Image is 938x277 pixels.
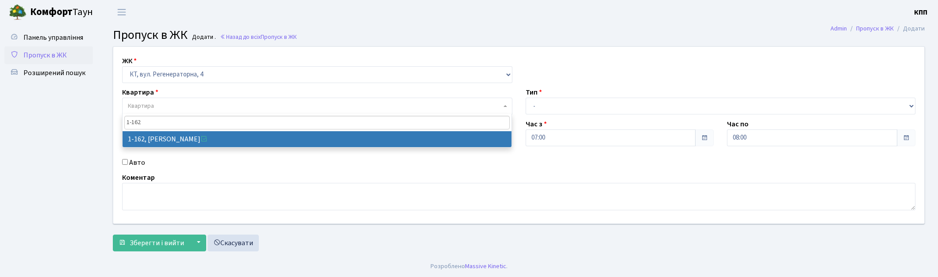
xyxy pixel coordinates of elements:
a: Admin [830,24,847,33]
li: 1-162, [PERSON_NAME] [123,131,511,147]
span: Квартира [128,102,154,110]
label: Авто [129,157,145,168]
a: Розширений пошук [4,64,93,82]
nav: breadcrumb [817,19,938,38]
a: Панель управління [4,29,93,46]
a: Massive Kinetic [465,262,506,271]
button: Зберегти і вийти [113,235,190,251]
span: Зберегти і вийти [130,238,184,248]
b: Комфорт [30,5,73,19]
label: Тип [526,87,542,98]
b: КПП [914,8,927,17]
a: Пропуск в ЖК [4,46,93,64]
a: Скасувати [208,235,259,251]
label: Квартира [122,87,158,98]
small: Додати . [190,34,216,41]
img: logo.png [9,4,27,21]
span: Пропуск в ЖК [113,26,188,44]
span: Пропуск в ЖК [261,33,297,41]
li: Додати [894,24,925,34]
span: Пропуск в ЖК [23,50,67,60]
a: КПП [914,7,927,18]
button: Переключити навігацію [111,5,133,19]
span: Панель управління [23,33,83,42]
label: Час з [526,119,547,129]
a: Пропуск в ЖК [856,24,894,33]
div: Розроблено . [431,262,507,271]
span: Розширений пошук [23,68,85,78]
a: Назад до всіхПропуск в ЖК [220,33,297,41]
label: ЖК [122,56,137,66]
span: Таун [30,5,93,20]
label: Час по [727,119,749,129]
label: Коментар [122,172,155,183]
